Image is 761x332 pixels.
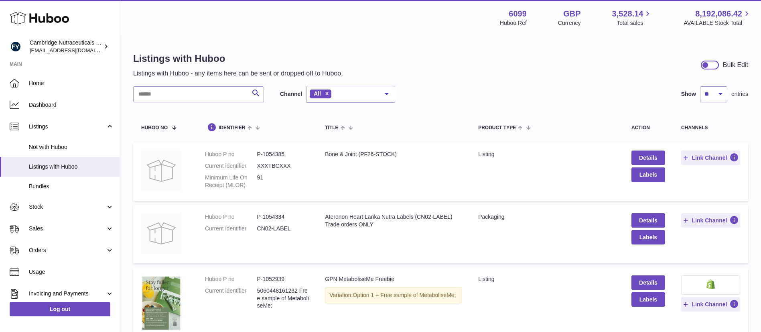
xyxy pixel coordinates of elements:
img: Ateronon Heart Lanka Nutra Labels (CN02-LABEL) Trade orders ONLY [141,213,181,253]
span: Usage [29,268,114,276]
span: Listings [29,123,106,130]
a: Details [631,213,665,228]
span: entries [731,90,748,98]
dd: P-1052939 [257,275,309,283]
div: listing [478,275,615,283]
h1: Listings with Huboo [133,52,343,65]
span: title [325,125,338,130]
strong: GBP [563,8,580,19]
div: packaging [478,213,615,221]
div: listing [478,151,615,158]
span: Total sales [617,19,652,27]
dt: Current identifier [205,287,257,310]
span: Huboo no [141,125,168,130]
button: Labels [631,230,665,244]
button: Labels [631,167,665,182]
span: AVAILABLE Stock Total [684,19,751,27]
span: 8,192,086.42 [695,8,742,19]
dd: 5060448161232 Free sample of MetaboliseMe; [257,287,309,310]
span: Sales [29,225,106,232]
dt: Current identifier [205,162,257,170]
button: Link Channel [681,151,740,165]
div: Currency [558,19,581,27]
a: 8,192,086.42 AVAILABLE Stock Total [684,8,751,27]
span: Invoicing and Payments [29,290,106,297]
img: internalAdmin-6099@internal.huboo.com [10,41,22,53]
label: Show [681,90,696,98]
a: Details [631,275,665,290]
span: Link Channel [692,301,727,308]
span: Home [29,79,114,87]
dt: Huboo P no [205,275,257,283]
img: Bone & Joint (PF26-STOCK) [141,151,181,191]
span: Dashboard [29,101,114,109]
span: 3,528.14 [612,8,643,19]
button: Labels [631,292,665,307]
span: Not with Huboo [29,143,114,151]
dd: XXXTBCXXX [257,162,309,170]
div: Bone & Joint (PF26-STOCK) [325,151,462,158]
dt: Minimum Life On Receipt (MLOR) [205,174,257,189]
strong: 6099 [509,8,527,19]
span: [EMAIL_ADDRESS][DOMAIN_NAME] [30,47,118,53]
dd: P-1054385 [257,151,309,158]
span: Listings with Huboo [29,163,114,171]
dt: Huboo P no [205,151,257,158]
dd: P-1054334 [257,213,309,221]
span: Stock [29,203,106,211]
label: Channel [280,90,302,98]
img: shopify-small.png [706,279,715,289]
div: Cambridge Nutraceuticals Ltd [30,39,102,54]
div: Bulk Edit [723,61,748,69]
p: Listings with Huboo - any items here can be sent or dropped off to Huboo. [133,69,343,78]
span: Option 1 = Free sample of MetaboliseMe; [353,292,456,298]
span: Link Channel [692,217,727,224]
dd: CN02-LABEL [257,225,309,232]
button: Link Channel [681,297,740,312]
div: Ateronon Heart Lanka Nutra Labels (CN02-LABEL) Trade orders ONLY [325,213,462,228]
dd: 91 [257,174,309,189]
div: channels [681,125,740,130]
span: All [314,90,321,97]
a: Details [631,151,665,165]
a: Log out [10,302,110,316]
span: Bundles [29,183,114,190]
div: Huboo Ref [500,19,527,27]
span: Link Channel [692,154,727,161]
span: identifier [219,125,246,130]
img: GPN MetaboliseMe Freebie [141,275,181,331]
span: Orders [29,246,106,254]
button: Link Channel [681,213,740,228]
dt: Huboo P no [205,213,257,221]
div: action [631,125,665,130]
div: GPN MetaboliseMe Freebie [325,275,462,283]
div: Variation: [325,287,462,303]
dt: Current identifier [205,225,257,232]
a: 3,528.14 Total sales [612,8,653,27]
span: Product Type [478,125,516,130]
